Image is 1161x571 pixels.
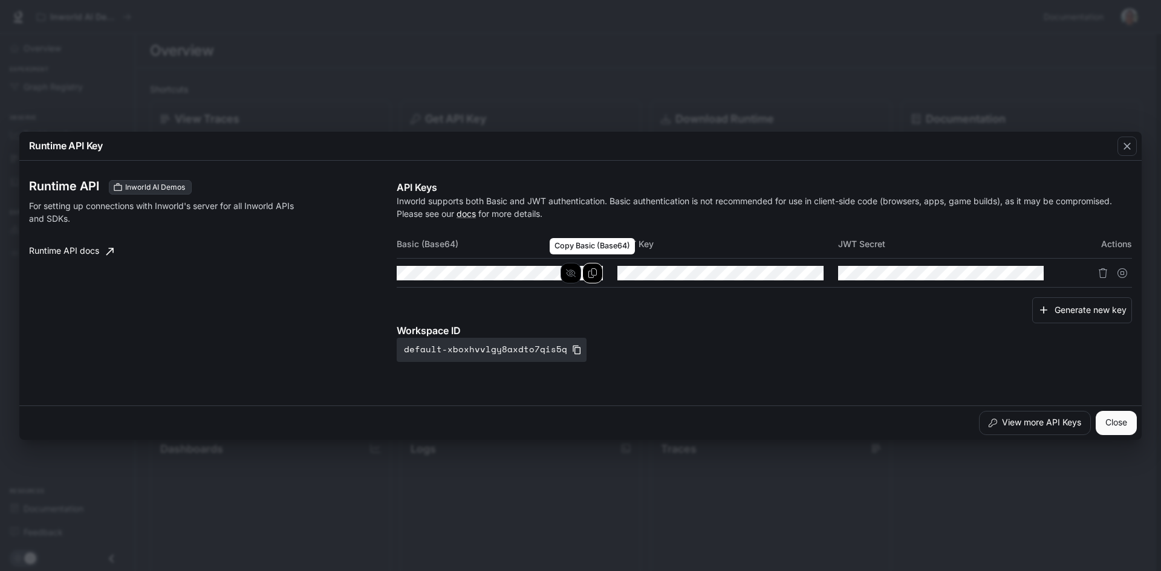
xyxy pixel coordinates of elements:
[397,323,1132,338] p: Workspace ID
[29,138,103,153] p: Runtime API Key
[24,239,119,263] a: Runtime API docs
[1058,230,1132,259] th: Actions
[397,180,1132,195] p: API Keys
[1113,263,1132,283] button: Suspend API key
[109,180,192,195] div: These keys will apply to your current workspace only
[397,230,617,259] th: Basic (Base64)
[1096,411,1137,435] button: Close
[120,182,190,193] span: Inworld AI Demos
[397,338,587,362] button: default-xboxhvvlgy8axdto7qis5q
[617,230,838,259] th: JWT Key
[838,230,1059,259] th: JWT Secret
[1093,263,1113,283] button: Delete API key
[1032,297,1132,323] button: Generate new key
[29,199,298,225] p: For setting up connections with Inworld's server for all Inworld APIs and SDKs.
[582,263,603,283] button: Copy Basic (Base64)
[457,208,476,219] a: docs
[397,195,1132,220] p: Inworld supports both Basic and JWT authentication. Basic authentication is not recommended for u...
[979,411,1091,435] button: View more API Keys
[29,180,99,192] h3: Runtime API
[550,238,635,254] div: Copy Basic (Base64)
